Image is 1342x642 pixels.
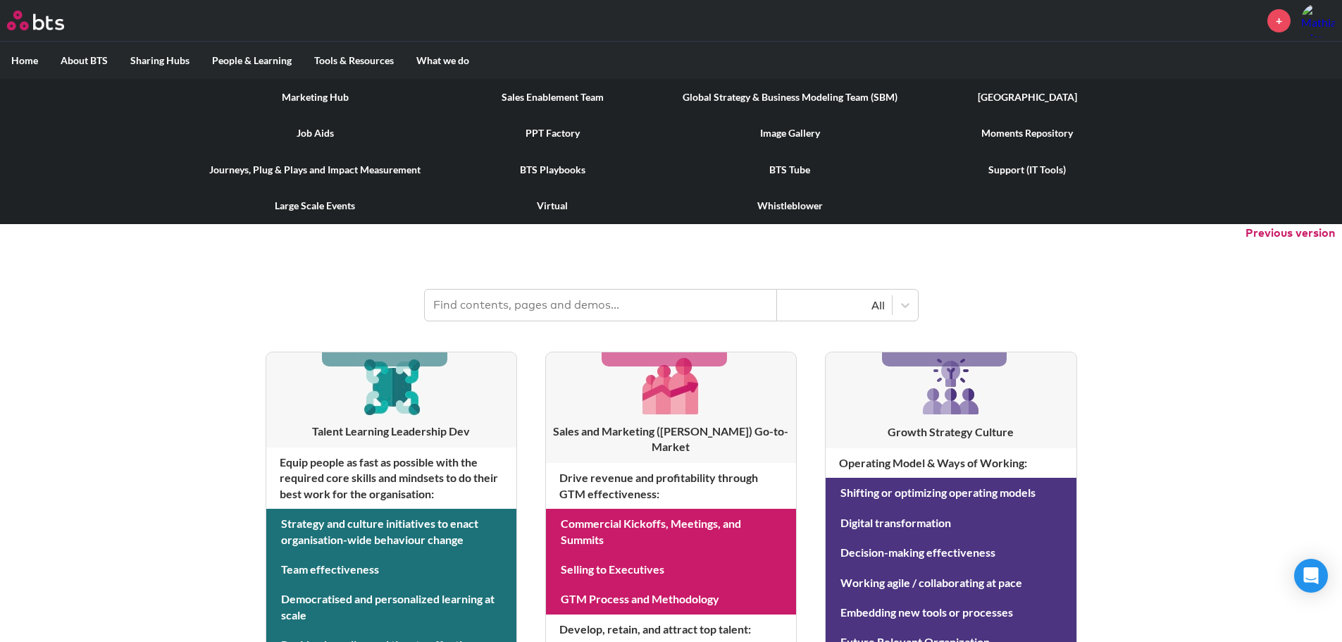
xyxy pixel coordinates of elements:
img: [object Object] [917,352,985,420]
div: All [784,297,885,313]
h4: Operating Model & Ways of Working : [826,448,1076,478]
h3: Talent Learning Leadership Dev [266,424,516,439]
a: + [1267,9,1291,32]
label: About BTS [49,42,119,79]
button: Previous version [1245,226,1335,241]
label: Sharing Hubs [119,42,201,79]
img: [object Object] [638,352,704,419]
h4: Equip people as fast as possible with the required core skills and mindsets to do their best work... [266,447,516,509]
h3: Sales and Marketing ([PERSON_NAME]) Go-to-Market [546,424,796,455]
h4: Drive revenue and profitability through GTM effectiveness : [546,463,796,509]
h3: Growth Strategy Culture [826,424,1076,440]
label: People & Learning [201,42,303,79]
input: Find contents, pages and demos... [425,290,777,321]
div: Open Intercom Messenger [1294,559,1328,593]
img: Mathias Werner [1301,4,1335,37]
label: Tools & Resources [303,42,405,79]
a: Profile [1301,4,1335,37]
a: Go home [7,11,90,30]
img: BTS Logo [7,11,64,30]
label: What we do [405,42,480,79]
img: [object Object] [358,352,425,419]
